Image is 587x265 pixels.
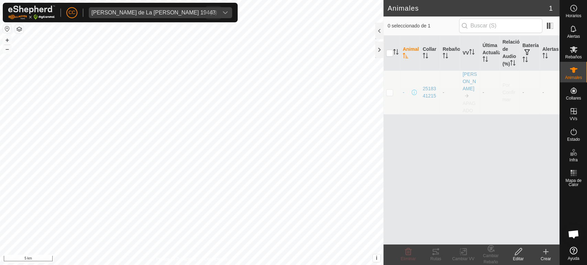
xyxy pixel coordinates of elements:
p-sorticon: Activar para ordenar [469,50,475,56]
span: VVs [569,117,577,121]
a: Política de Privacidad [156,256,196,262]
span: Por Confirmar [502,82,515,102]
p-sorticon: Activar para ordenar [522,58,528,63]
th: Batería [520,36,540,71]
button: i [373,254,380,262]
p-sorticon: Activar para ordenar [542,54,548,59]
th: Animal [400,36,420,71]
a: Contáctenos [204,256,227,262]
span: i [376,255,377,261]
span: Eliminar [401,256,415,261]
p-sorticon: Activar para ordenar [510,61,515,67]
span: Horarios [566,14,581,18]
div: Cambiar Rebaño [477,253,504,265]
div: Rutas [422,256,449,262]
th: VV [460,36,480,71]
span: Collares [566,96,581,100]
span: Alertas [567,34,580,38]
span: 1 [549,3,553,13]
td: - [520,70,540,114]
th: Relación de Audio (%) [500,36,520,71]
button: Capas del Mapa [15,25,23,33]
button: + [3,36,11,44]
span: CC [68,9,75,16]
div: dropdown trigger [218,7,232,18]
th: Alertas [540,36,559,71]
p-sorticon: Activar para ordenar [423,54,428,59]
img: Logo Gallagher [8,5,55,20]
span: Animales [565,76,582,80]
span: Mapa de Calor [562,178,585,187]
span: APAGADO [463,101,476,113]
span: - [403,89,404,96]
a: [PERSON_NAME] [463,71,477,91]
span: Rebaños [565,55,581,59]
input: Buscar (S) [459,19,542,33]
div: Editar [504,256,532,262]
img: hasta [464,93,469,99]
span: 0 seleccionado de 1 [388,22,459,30]
a: Chat abierto [563,224,584,244]
button: – [3,45,11,53]
span: Ayuda [568,256,579,261]
div: - [443,89,457,96]
p-sorticon: Activar para ordenar [403,54,408,59]
h2: Animales [388,4,549,12]
div: Crear [532,256,559,262]
p-sorticon: Activar para ordenar [393,50,399,56]
th: Collar [420,36,440,71]
button: Restablecer Mapa [3,25,11,33]
span: Infra [569,158,577,162]
p-sorticon: Activar para ordenar [443,54,448,59]
span: Jose Manuel Olivera de La Vega 19443 [89,7,218,18]
td: - [540,70,559,114]
p-sorticon: Activar para ordenar [482,57,488,63]
a: Ayuda [560,244,587,263]
th: Última Actualización [480,36,500,71]
th: Rebaño [440,36,460,71]
div: [PERSON_NAME] de La [PERSON_NAME] 19443 [91,10,216,15]
div: Cambiar VV [449,256,477,262]
div: 2518341215 [423,85,437,100]
span: - [482,90,484,95]
span: Estado [567,137,580,141]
